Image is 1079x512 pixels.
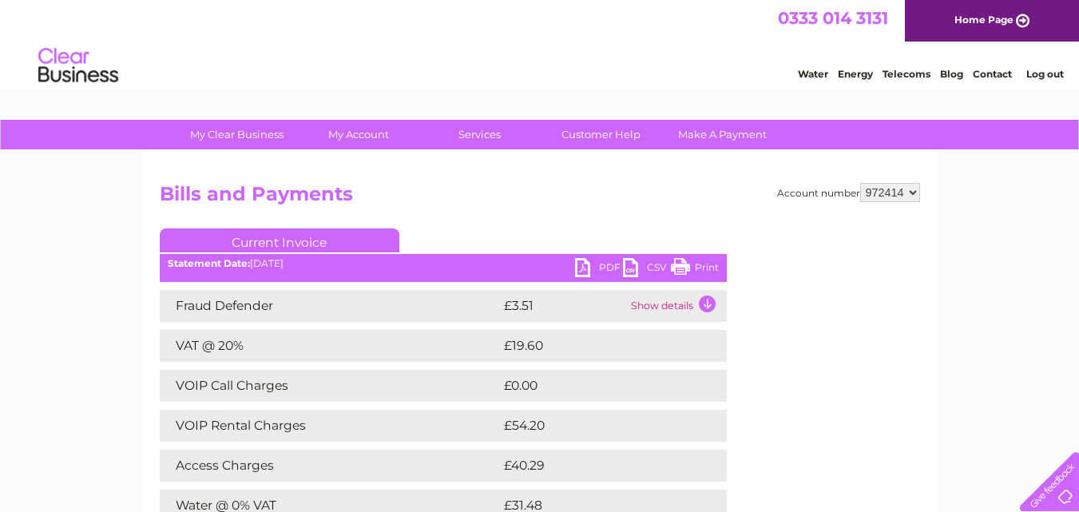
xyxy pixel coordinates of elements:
[940,68,963,80] a: Blog
[575,258,623,281] a: PDF
[500,370,690,402] td: £0.00
[160,258,727,269] div: [DATE]
[38,42,119,90] img: logo.png
[160,370,500,402] td: VOIP Call Charges
[500,410,695,442] td: £54.20
[414,120,545,149] a: Services
[778,8,888,28] a: 0333 014 3131
[160,330,500,362] td: VAT @ 20%
[777,183,920,202] div: Account number
[838,68,873,80] a: Energy
[973,68,1012,80] a: Contact
[168,257,250,269] b: Statement Date:
[535,120,667,149] a: Customer Help
[160,410,500,442] td: VOIP Rental Charges
[627,290,727,322] td: Show details
[160,183,920,213] h2: Bills and Payments
[500,450,695,482] td: £40.29
[160,450,500,482] td: Access Charges
[657,120,788,149] a: Make A Payment
[883,68,930,80] a: Telecoms
[1026,68,1064,80] a: Log out
[171,120,303,149] a: My Clear Business
[500,330,694,362] td: £19.60
[671,258,719,281] a: Print
[292,120,424,149] a: My Account
[163,9,918,77] div: Clear Business is a trading name of Verastar Limited (registered in [GEOGRAPHIC_DATA] No. 3667643...
[623,258,671,281] a: CSV
[160,290,500,322] td: Fraud Defender
[160,228,399,252] a: Current Invoice
[500,290,627,322] td: £3.51
[798,68,828,80] a: Water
